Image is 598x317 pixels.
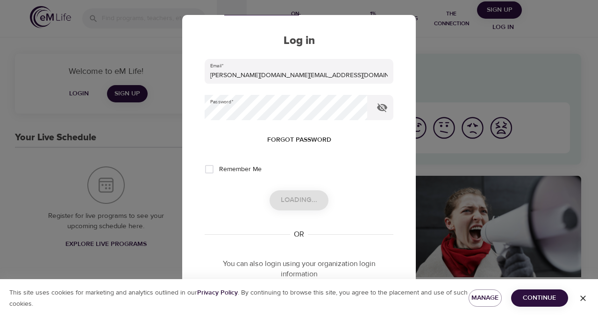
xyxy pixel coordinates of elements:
span: Manage [476,292,494,304]
div: OR [290,229,308,240]
span: Forgot password [267,134,331,146]
span: Continue [519,292,561,304]
button: Forgot password [263,131,335,149]
b: Privacy Policy [197,288,238,297]
span: Remember Me [219,165,262,174]
p: You can also login using your organization login information [205,259,393,280]
h2: Log in [205,34,393,48]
